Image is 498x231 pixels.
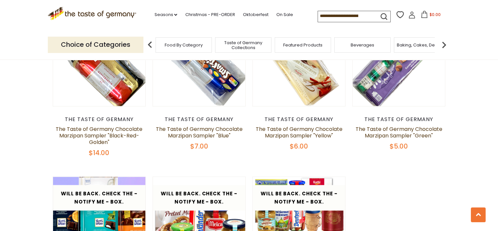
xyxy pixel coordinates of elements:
a: Baking, Cakes, Desserts [397,43,448,47]
div: The Taste of Germany [153,116,246,123]
span: $14.00 [89,148,109,157]
img: The Taste of Germany Chocolate Marzipan Sampler "Blue" [153,14,246,106]
img: The Taste of Germany Chocolate Marzipan Sampler "Black-Red-Golden" [53,14,146,106]
a: Seasons [154,11,177,18]
span: $7.00 [190,142,208,151]
div: The Taste of Germany [352,116,446,123]
span: $6.00 [290,142,308,151]
a: Beverages [351,43,374,47]
a: Taste of Germany Collections [217,40,269,50]
a: Featured Products [283,43,323,47]
div: The Taste of Germany [53,116,146,123]
button: $0.00 [417,11,445,21]
img: The Taste of Germany Chocolate Marzipan Sampler "Green" [353,14,445,106]
p: Choice of Categories [48,37,143,53]
span: $5.00 [390,142,408,151]
div: The Taste of Germany [252,116,346,123]
a: The Taste of Germany Chocolate Marzipan Sampler "Black-Red-Golden" [56,125,142,146]
img: The Taste of Germany Chocolate Marzipan Sampler "Yellow" [253,14,345,106]
a: The Taste of Germany Chocolate Marzipan Sampler "Green" [356,125,442,139]
a: The Taste of Germany Chocolate Marzipan Sampler "Yellow" [256,125,342,139]
a: On Sale [276,11,293,18]
a: Oktoberfest [243,11,268,18]
span: $0.00 [429,12,440,17]
img: next arrow [437,38,451,51]
img: previous arrow [143,38,157,51]
a: Christmas - PRE-ORDER [185,11,235,18]
a: Food By Category [165,43,203,47]
a: The Taste of Germany Chocolate Marzipan Sampler "Blue" [156,125,242,139]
